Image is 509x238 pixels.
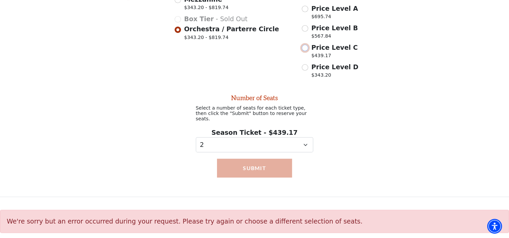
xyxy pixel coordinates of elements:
span: Price Level D [311,63,358,71]
input: Price Level D [302,64,308,71]
span: Box Tier [184,15,214,23]
button: Submit [217,159,292,177]
input: Price Level B [302,25,308,32]
span: $343.20 - $819.74 [184,4,228,13]
p: $439.17 [311,52,358,61]
p: $343.20 [311,72,358,81]
span: - Sold Out [216,15,247,23]
p: Select a number of seats for each ticket type, then click the "Submit" button to reserve your seats. [196,105,314,121]
select: Select quantity for Season Ticket [196,137,314,152]
span: Price Level A [311,5,358,12]
div: Season Ticket - $439.17 [196,128,314,152]
span: Orchestra / Parterre Circle [184,25,279,33]
input: Price Level A [302,6,308,12]
div: Accessibility Menu [487,219,502,234]
input: Price Level C [302,45,308,51]
p: $567.84 [311,33,358,42]
p: $695.74 [311,13,358,22]
span: $343.20 - $819.74 [184,34,279,43]
span: Price Level C [311,44,358,51]
span: Price Level B [311,24,358,32]
h2: Number of Seats [196,94,314,102]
